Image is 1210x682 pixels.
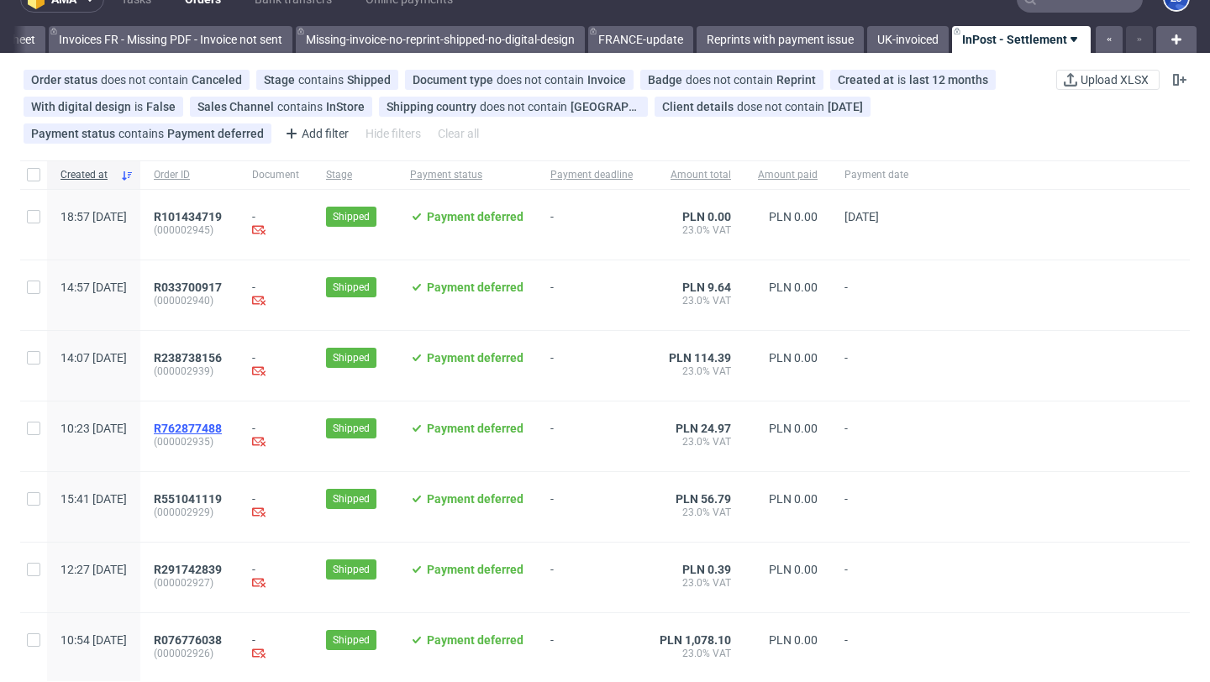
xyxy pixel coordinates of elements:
[660,506,731,519] span: 23.0% VAT
[252,422,299,451] div: -
[101,73,192,87] span: does not contain
[296,26,585,53] a: Missing-invoice-no-reprint-shipped-no-digital-design
[192,73,242,87] div: Canceled
[660,294,731,307] span: 23.0% VAT
[571,100,640,113] div: [GEOGRAPHIC_DATA]
[31,127,118,140] span: Payment status
[550,281,633,310] span: -
[769,492,818,506] span: PLN 0.00
[333,350,370,365] span: Shipped
[682,210,731,223] span: PLN 0.00
[134,100,146,113] span: is
[587,73,626,87] div: Invoice
[347,73,391,87] div: Shipped
[333,632,370,648] span: Shipped
[660,168,731,182] span: Amount total
[167,127,264,140] div: Payment deferred
[550,492,633,522] span: -
[769,633,818,647] span: PLN 0.00
[434,122,482,145] div: Clear all
[60,422,127,435] span: 10:23 [DATE]
[769,563,818,576] span: PLN 0.00
[278,120,352,147] div: Add filter
[252,492,299,522] div: -
[60,351,127,365] span: 14:07 [DATE]
[154,422,225,435] a: R762877488
[31,73,101,87] span: Order status
[769,210,818,223] span: PLN 0.00
[697,26,864,53] a: Reprints with payment issue
[669,351,731,365] span: PLN 114.39
[60,281,127,294] span: 14:57 [DATE]
[662,100,737,113] span: Client details
[550,351,633,380] span: -
[333,209,370,224] span: Shipped
[154,506,225,519] span: (000002929)
[550,563,633,592] span: -
[326,100,365,113] div: InStore
[427,210,523,223] span: Payment deferred
[844,168,908,182] span: Payment date
[252,210,299,239] div: -
[844,422,908,451] span: -
[550,633,633,663] span: -
[60,210,127,223] span: 18:57 [DATE]
[660,223,731,237] span: 23.0% VAT
[427,563,523,576] span: Payment deferred
[682,281,731,294] span: PLN 9.64
[362,122,424,145] div: Hide filters
[154,647,225,660] span: (000002926)
[252,168,299,182] span: Document
[676,422,731,435] span: PLN 24.97
[660,365,731,378] span: 23.0% VAT
[776,73,816,87] div: Reprint
[844,351,908,380] span: -
[154,492,222,506] span: R551041119
[676,492,731,506] span: PLN 56.79
[252,633,299,663] div: -
[154,422,222,435] span: R762877488
[427,633,523,647] span: Payment deferred
[154,294,225,307] span: (000002940)
[427,351,523,365] span: Payment deferred
[31,100,134,113] span: With digital design
[154,563,225,576] a: R291742839
[252,563,299,592] div: -
[1077,74,1152,86] span: Upload XLSX
[154,492,225,506] a: R551041119
[550,422,633,451] span: -
[277,100,326,113] span: contains
[326,168,383,182] span: Stage
[154,633,222,647] span: R076776038
[333,421,370,436] span: Shipped
[333,280,370,295] span: Shipped
[154,633,225,647] a: R076776038
[844,281,908,310] span: -
[154,210,225,223] a: R101434719
[844,492,908,522] span: -
[737,100,828,113] span: dose not contain
[660,647,731,660] span: 23.0% VAT
[252,351,299,380] div: -
[264,73,298,87] span: Stage
[497,73,587,87] span: does not contain
[118,127,167,140] span: contains
[413,73,497,87] span: Document type
[146,100,176,113] div: False
[154,563,222,576] span: R291742839
[1056,70,1160,90] button: Upload XLSX
[154,351,222,365] span: R238738156
[909,73,988,87] div: last 12 months
[660,435,731,449] span: 23.0% VAT
[769,422,818,435] span: PLN 0.00
[154,168,225,182] span: Order ID
[154,576,225,590] span: (000002927)
[550,168,633,182] span: Payment deadline
[769,281,818,294] span: PLN 0.00
[427,492,523,506] span: Payment deferred
[648,73,686,87] span: Badge
[154,351,225,365] a: R238738156
[49,26,292,53] a: Invoices FR - Missing PDF - Invoice not sent
[758,168,818,182] span: Amount paid
[682,563,731,576] span: PLN 0.39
